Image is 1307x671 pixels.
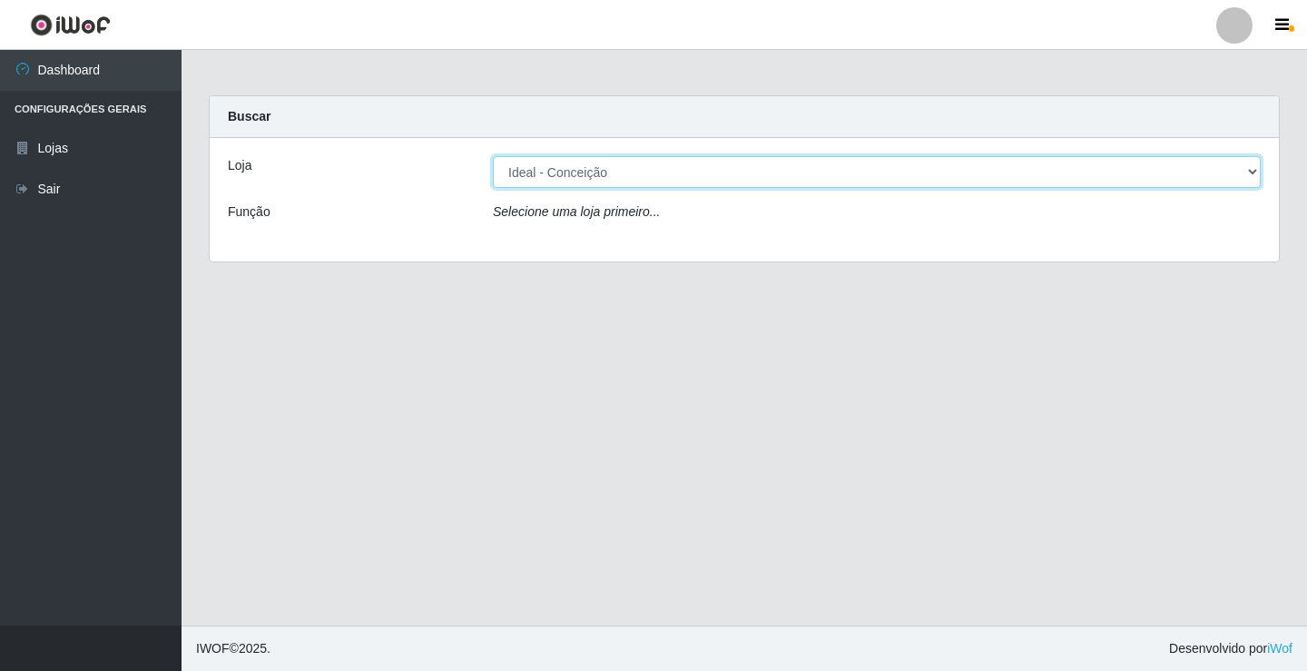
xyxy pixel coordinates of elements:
[1267,641,1292,656] a: iWof
[228,202,270,222] label: Função
[30,14,111,36] img: CoreUI Logo
[228,156,251,175] label: Loja
[228,109,270,123] strong: Buscar
[196,641,230,656] span: IWOF
[493,204,660,219] i: Selecione uma loja primeiro...
[1169,639,1292,658] span: Desenvolvido por
[196,639,270,658] span: © 2025 .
